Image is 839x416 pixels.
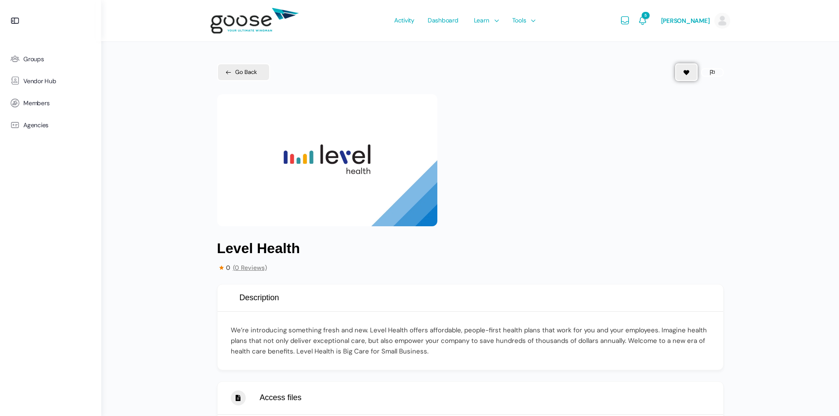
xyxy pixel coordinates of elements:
button: Add to Favorite Button [675,63,698,81]
span: Go Back [235,68,257,77]
span: 5 [642,12,649,19]
h1: Level Health [217,239,300,258]
span: [PERSON_NAME] [661,17,710,25]
a: Groups [4,48,97,70]
a: Agencies [4,114,97,136]
span: Members [23,99,49,107]
a: Go Back [217,63,270,81]
span: Groups [23,55,44,63]
span: Agencies [23,121,48,129]
iframe: Chat Widget [795,374,839,416]
span: Access files [260,393,302,403]
span: (0 Reviews) [233,265,267,271]
p: We’re introducing something fresh and new. Level Health offers affordable, people-first health pl... [231,325,710,357]
img: Level Health (1) [217,94,437,226]
div: 1 / 1 [217,94,724,226]
a: Vendor Hub [4,70,97,92]
span: Description [240,293,279,303]
a: Members [4,92,97,114]
span: 0 [217,265,267,271]
span: Vendor Hub [23,77,56,85]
